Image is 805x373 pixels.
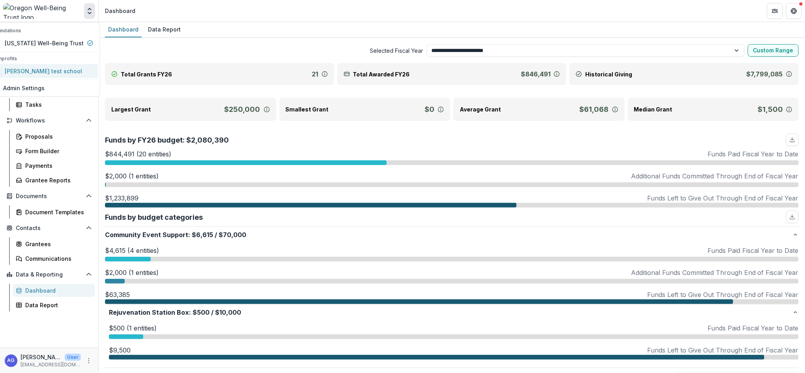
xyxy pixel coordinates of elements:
div: Dashboard [105,7,135,15]
p: $846,491 [521,69,550,79]
nav: breadcrumb [102,5,139,17]
span: Selected Fiscal Year [105,46,423,55]
p: $7,799,085 [746,69,783,79]
p: Smallest Grant [286,105,329,113]
p: [PERSON_NAME] [21,353,62,361]
p: $0 [425,104,434,115]
p: Total Awarded FY26 [353,70,410,78]
p: $1,233,899 [105,193,139,203]
p: User [65,354,81,361]
a: Data Report [13,299,95,312]
p: 21 [312,69,318,79]
a: Proposals [13,130,95,143]
p: Funds Paid Fiscal Year to Date [708,323,799,333]
a: Form Builder [13,145,95,158]
p: Rejuvenation Station Box : $10,000 [109,308,792,317]
p: [EMAIL_ADDRESS][DOMAIN_NAME] [21,361,81,368]
p: $844,491 (20 entities) [105,149,171,159]
button: download [786,134,799,146]
p: Average Grant [460,105,501,113]
p: Additional Funds Committed Through End of Fiscal Year [631,171,799,181]
div: Document Templates [25,208,89,216]
button: Open Workflows [3,114,95,127]
p: Funds Paid Fiscal Year to Date [708,149,799,159]
span: $6,615 [192,230,213,239]
div: Dashboard [25,286,89,295]
div: Asta Garmon [7,358,15,363]
p: $4,615 (4 entities) [105,246,159,255]
div: Proposals [25,132,89,141]
div: Dashboard [105,24,142,35]
span: Workflows [16,117,82,124]
button: Rejuvenation Station Box:$500/$10,000 [105,304,799,320]
button: Open Data & Reporting [3,268,95,281]
p: Historical Giving [585,70,632,78]
div: Communications [25,254,89,263]
a: Document Templates [13,206,95,219]
span: / [215,230,217,239]
p: Largest Grant [111,105,151,113]
a: Dashboard [13,284,95,297]
button: Open Documents [3,190,95,202]
p: Funds Left to Give Out Through End of Fiscal Year [647,345,799,355]
p: Median Grant [634,105,672,113]
button: Get Help [786,3,802,19]
p: Additional Funds Committed Through End of Fiscal Year [631,268,799,277]
p: Community Event Support : $70,000 [105,230,792,239]
a: Dashboard [105,22,142,37]
p: $500 (1 entities) [109,323,157,333]
div: Form Builder [25,147,89,155]
div: Grantee Reports [25,176,89,184]
button: Partners [767,3,783,19]
a: Grantee Reports [13,174,95,187]
p: Total Grants FY26 [121,70,172,78]
button: Community Event Support:$6,615/$70,000 [105,227,799,243]
p: Funds Paid Fiscal Year to Date [708,246,799,255]
a: Communications [13,252,95,265]
button: Custom Range [748,44,799,57]
a: Data Report [145,22,184,37]
a: Payments [13,159,95,172]
button: More [84,356,94,366]
p: $250,000 [225,104,260,115]
p: Funds Left to Give Out Through End of Fiscal Year [647,290,799,299]
p: $63,385 [105,290,130,299]
div: Data Report [145,24,184,35]
a: Grantees [13,238,95,251]
p: Funds Left to Give Out Through End of Fiscal Year [647,193,799,203]
span: Data & Reporting [16,271,82,278]
p: $1,500 [758,104,783,115]
div: Rejuvenation Station Box:$500/$10,000 [105,320,799,367]
div: Data Report [25,301,89,309]
p: $9,500 [109,345,131,355]
button: Open Contacts [3,222,95,234]
div: Tasks [25,100,89,109]
img: Oregon Well-Being Trust logo [3,3,81,19]
p: $2,000 (1 entities) [105,171,159,181]
a: Tasks [13,98,95,111]
div: Grantees [25,240,89,248]
p: Funds by budget categories [105,212,203,223]
div: Payments [25,161,89,170]
span: Documents [16,193,82,200]
span: $500 [193,308,210,317]
button: Open entity switcher [84,3,95,19]
span: Contacts [16,225,82,232]
p: $2,000 (1 entities) [105,268,159,277]
p: $61,068 [580,104,609,115]
button: download [786,211,799,223]
span: / [211,308,213,317]
p: Funds by FY26 budget: $2,080,390 [105,135,229,145]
